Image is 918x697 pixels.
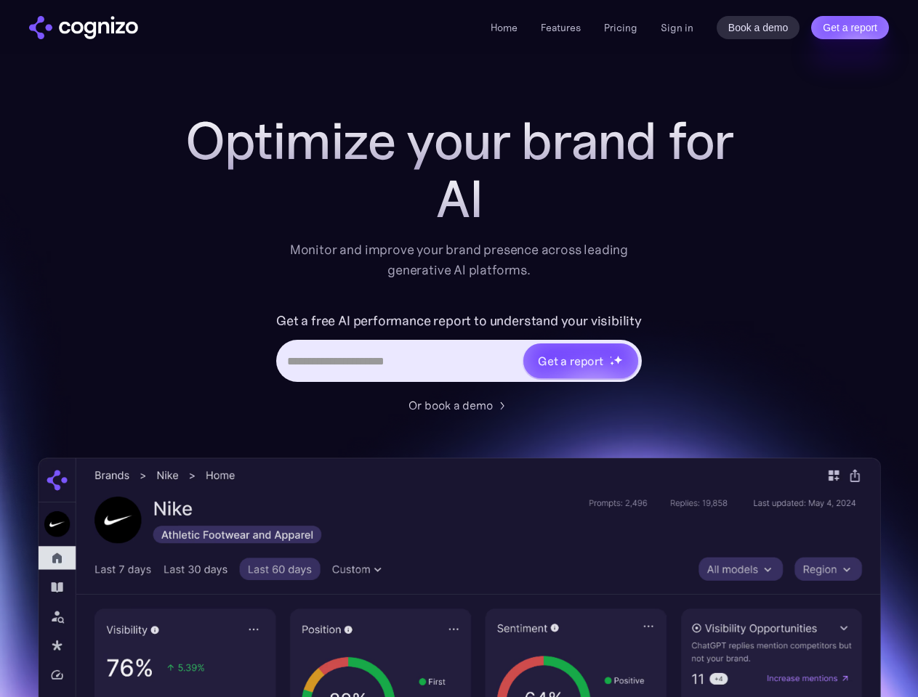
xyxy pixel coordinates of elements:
[29,16,138,39] img: cognizo logo
[538,352,603,370] div: Get a report
[408,396,493,414] div: Or book a demo
[522,342,640,380] a: Get a reportstarstarstar
[613,355,623,364] img: star
[281,240,638,280] div: Monitor and improve your brand presence across leading generative AI platforms.
[717,16,800,39] a: Book a demo
[169,170,750,228] div: AI
[408,396,510,414] a: Or book a demo
[541,21,581,34] a: Features
[610,356,612,358] img: star
[169,112,750,170] h1: Optimize your brand for
[811,16,889,39] a: Get a report
[661,19,693,36] a: Sign in
[610,361,615,366] img: star
[276,309,642,333] label: Get a free AI performance report to understand your visibility
[276,309,642,389] form: Hero URL Input Form
[29,16,138,39] a: home
[491,21,518,34] a: Home
[604,21,637,34] a: Pricing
